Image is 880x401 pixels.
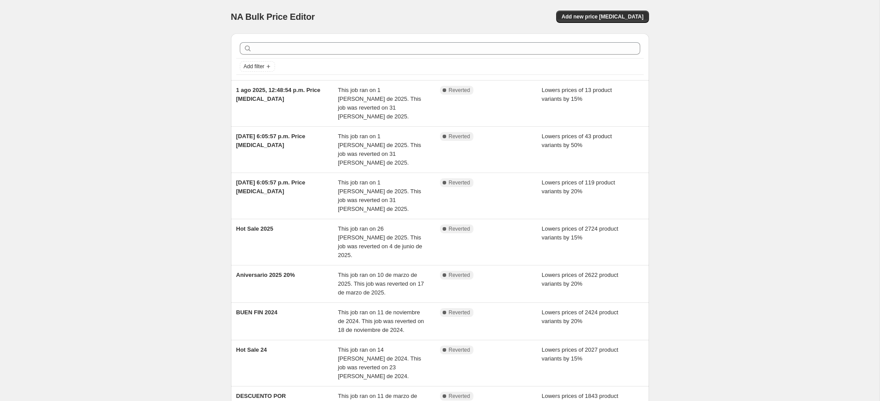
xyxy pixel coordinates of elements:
[338,346,421,379] span: This job ran on 14 [PERSON_NAME] de 2024. This job was reverted on 23 [PERSON_NAME] de 2024.
[338,225,422,258] span: This job ran on 26 [PERSON_NAME] de 2025. This job was reverted on 4 de junio de 2025.
[240,61,275,72] button: Add filter
[449,133,470,140] span: Reverted
[449,393,470,400] span: Reverted
[236,225,274,232] span: Hot Sale 2025
[338,179,421,212] span: This job ran on 1 [PERSON_NAME] de 2025. This job was reverted on 31 [PERSON_NAME] de 2025.
[449,272,470,279] span: Reverted
[449,87,470,94] span: Reverted
[542,272,618,287] span: Lowers prices of 2622 product variants by 20%
[244,63,264,70] span: Add filter
[449,179,470,186] span: Reverted
[542,179,615,195] span: Lowers prices of 119 product variants by 20%
[236,346,267,353] span: Hot Sale 24
[338,87,421,120] span: This job ran on 1 [PERSON_NAME] de 2025. This job was reverted on 31 [PERSON_NAME] de 2025.
[542,225,618,241] span: Lowers prices of 2724 product variants by 15%
[236,272,295,278] span: Aniversario 2025 20%
[542,133,612,148] span: Lowers prices of 43 product variants by 50%
[561,13,643,20] span: Add new price [MEDICAL_DATA]
[236,133,305,148] span: [DATE] 6:05:57 p.m. Price [MEDICAL_DATA]
[236,179,305,195] span: [DATE] 6:05:57 p.m. Price [MEDICAL_DATA]
[338,133,421,166] span: This job ran on 1 [PERSON_NAME] de 2025. This job was reverted on 31 [PERSON_NAME] de 2025.
[338,309,424,333] span: This job ran on 11 de noviembre de 2024. This job was reverted on 18 de noviembre de 2024.
[542,87,612,102] span: Lowers prices of 13 product variants by 15%
[449,309,470,316] span: Reverted
[236,309,278,316] span: BUEN FIN 2024
[449,225,470,232] span: Reverted
[542,346,618,362] span: Lowers prices of 2027 product variants by 15%
[542,309,618,324] span: Lowers prices of 2424 product variants by 20%
[231,12,315,22] span: NA Bulk Price Editor
[236,87,321,102] span: 1 ago 2025, 12:48:54 p.m. Price [MEDICAL_DATA]
[338,272,424,296] span: This job ran on 10 de marzo de 2025. This job was reverted on 17 de marzo de 2025.
[556,11,649,23] button: Add new price [MEDICAL_DATA]
[449,346,470,353] span: Reverted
